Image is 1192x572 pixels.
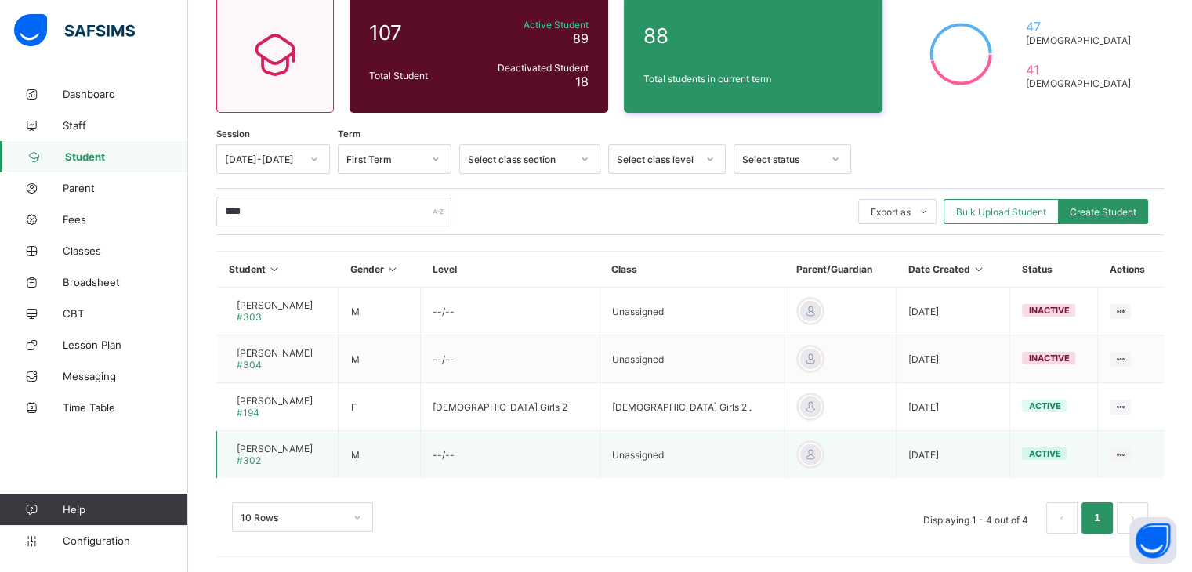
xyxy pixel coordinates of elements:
span: Session [216,129,250,139]
span: [PERSON_NAME] [237,395,313,407]
td: [DATE] [897,383,1010,431]
a: 1 [1089,508,1104,528]
span: 88 [643,24,863,48]
td: [DATE] [897,288,1010,335]
td: F [339,383,421,431]
span: Broadsheet [63,276,188,288]
span: Active Student [477,19,589,31]
div: Select class level [617,154,697,165]
span: #194 [237,407,259,418]
td: Unassigned [600,431,784,479]
i: Sort in Ascending Order [268,263,281,275]
span: 47 [1025,19,1137,34]
button: next page [1117,502,1148,534]
td: --/-- [421,288,600,335]
span: Help [63,503,187,516]
span: CBT [63,307,188,320]
span: Total students in current term [643,73,863,85]
td: --/-- [421,431,600,479]
span: Student [65,150,188,163]
th: Class [600,252,784,288]
th: Date Created [897,252,1010,288]
span: active [1028,448,1060,459]
span: Time Table [63,401,188,414]
li: 1 [1081,502,1113,534]
button: Open asap [1129,517,1176,564]
span: #302 [237,454,261,466]
td: M [339,431,421,479]
td: M [339,288,421,335]
td: --/-- [421,335,600,383]
li: 上一页 [1046,502,1078,534]
span: Export as [871,206,911,218]
td: [DEMOGRAPHIC_DATA] Girls 2 . [600,383,784,431]
th: Actions [1097,252,1164,288]
td: Unassigned [600,335,784,383]
th: Gender [339,252,421,288]
span: 89 [573,31,589,46]
div: Total Student [365,66,473,85]
span: inactive [1028,353,1069,364]
td: M [339,335,421,383]
span: #304 [237,359,262,371]
span: active [1028,400,1060,411]
td: [DATE] [897,335,1010,383]
div: 10 Rows [241,512,344,523]
span: [PERSON_NAME] [237,443,313,454]
button: prev page [1046,502,1078,534]
span: Configuration [63,534,187,547]
span: Fees [63,213,188,226]
img: safsims [14,14,135,47]
th: Level [421,252,600,288]
span: Lesson Plan [63,338,188,351]
span: 18 [575,74,589,89]
div: Select status [742,154,822,165]
div: [DATE]-[DATE] [225,154,301,165]
th: Status [1010,252,1098,288]
span: 41 [1025,62,1137,78]
div: Select class section [468,154,571,165]
div: First Term [346,154,422,165]
li: 下一页 [1117,502,1148,534]
span: #303 [237,311,262,323]
td: [DATE] [897,431,1010,479]
span: Parent [63,182,188,194]
td: Unassigned [600,288,784,335]
span: Term [338,129,360,139]
span: Messaging [63,370,188,382]
span: Staff [63,119,188,132]
span: Create Student [1070,206,1136,218]
li: Displaying 1 - 4 out of 4 [911,502,1040,534]
span: Classes [63,244,188,257]
span: 107 [369,20,469,45]
span: [PERSON_NAME] [237,299,313,311]
span: [DEMOGRAPHIC_DATA] [1025,34,1137,46]
span: inactive [1028,305,1069,316]
i: Sort in Ascending Order [973,263,986,275]
span: [DEMOGRAPHIC_DATA] [1025,78,1137,89]
span: Bulk Upload Student [956,206,1046,218]
span: Dashboard [63,88,188,100]
span: [PERSON_NAME] [237,347,313,359]
th: Student [217,252,339,288]
td: [DEMOGRAPHIC_DATA] Girls 2 [421,383,600,431]
span: Deactivated Student [477,62,589,74]
i: Sort in Ascending Order [386,263,400,275]
th: Parent/Guardian [784,252,897,288]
